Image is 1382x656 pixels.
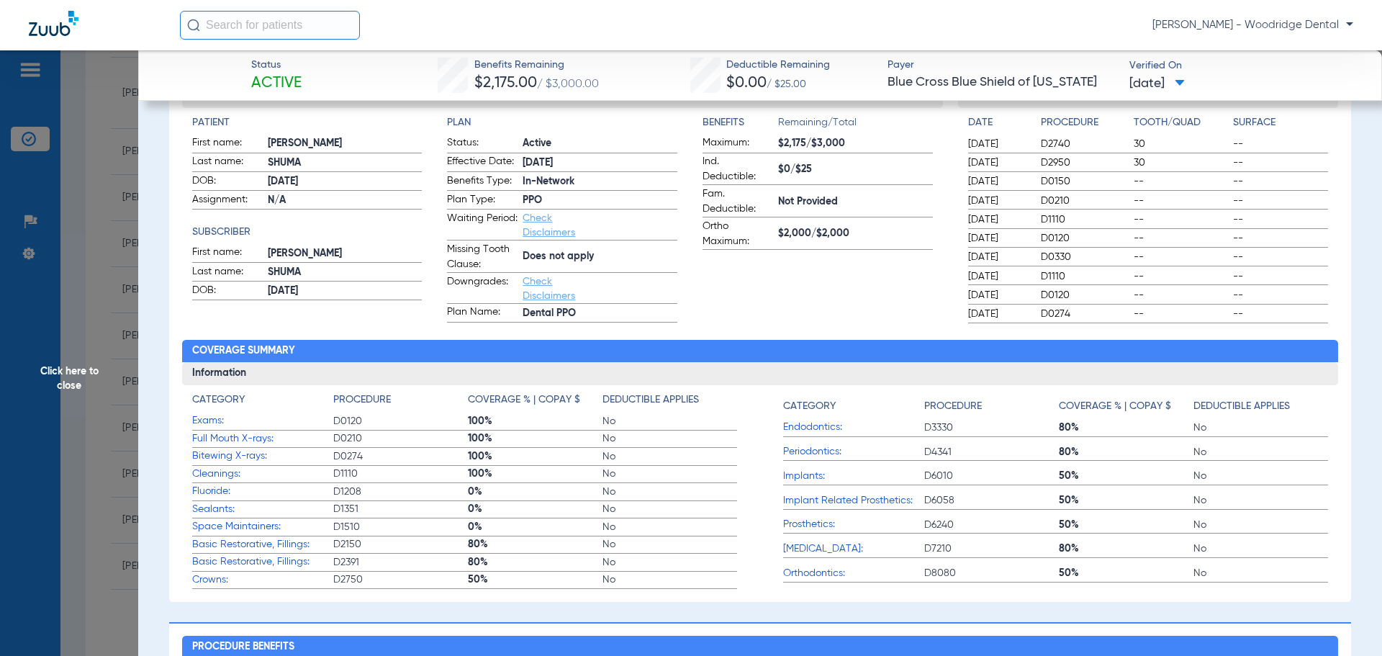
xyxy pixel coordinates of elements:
h4: Procedure [1041,115,1129,130]
span: Prosthetics: [783,517,924,532]
span: -- [1233,288,1328,302]
h4: Coverage % | Copay $ [468,392,580,408]
app-breakdown-title: Deductible Applies [1193,392,1328,419]
span: -- [1233,212,1328,227]
span: Ortho Maximum: [703,219,773,249]
span: Effective Date: [447,154,518,171]
span: Bitewing X-rays: [192,449,333,464]
span: Benefits Remaining [474,58,599,73]
h4: Plan [447,115,677,130]
span: PPO [523,193,677,208]
span: 50% [1059,566,1193,580]
span: D1110 [333,467,468,481]
span: 50% [1059,469,1193,483]
span: [DATE] [968,156,1029,170]
span: Verified On [1129,58,1359,73]
span: [DATE] [268,174,423,189]
span: Full Mouth X-rays: [192,431,333,446]
span: / $25.00 [767,79,806,89]
app-breakdown-title: Category [192,392,333,413]
h4: Category [783,399,836,414]
span: $0.00 [726,76,767,91]
span: -- [1233,231,1328,246]
span: No [1193,566,1328,580]
span: Basic Restorative, Fillings: [192,554,333,570]
img: Zuub Logo [29,11,78,36]
span: Orthodontics: [783,566,924,581]
span: [DATE] [968,269,1029,284]
span: No [602,502,737,516]
span: No [602,485,737,499]
span: D2950 [1041,156,1129,170]
span: [PERSON_NAME] [268,246,423,261]
span: Implant Related Prosthetics: [783,493,924,508]
span: [DATE] [968,307,1029,321]
span: Blue Cross Blue Shield of [US_STATE] [888,73,1117,91]
h4: Deductible Applies [602,392,699,408]
span: Fam. Deductible: [703,187,773,217]
h4: Procedure [333,392,391,408]
h2: Coverage Summary [182,340,1339,363]
span: D1351 [333,502,468,516]
span: [DATE] [1129,75,1185,93]
span: D2150 [333,537,468,552]
span: First name: [192,245,263,262]
span: DOB: [192,283,263,300]
span: D6240 [924,518,1059,532]
span: Downgrades: [447,274,518,303]
span: In-Network [523,174,677,189]
span: D2750 [333,572,468,587]
span: -- [1134,212,1229,227]
span: Plan Name: [447,305,518,322]
span: 50% [468,572,602,587]
span: Maximum: [703,135,773,153]
span: 80% [1059,445,1193,459]
span: -- [1134,250,1229,264]
span: 30 [1134,137,1229,151]
span: Remaining/Total [778,115,933,135]
input: Search for patients [180,11,360,40]
span: First name: [192,135,263,153]
span: -- [1134,307,1229,321]
span: 100% [468,467,602,481]
span: No [1193,542,1328,556]
span: Active [523,136,677,151]
h4: Benefits [703,115,778,130]
span: 50% [1059,493,1193,508]
app-breakdown-title: Procedure [924,392,1059,419]
span: D2740 [1041,137,1129,151]
h3: Information [182,362,1339,385]
span: Benefits Type: [447,174,518,191]
span: 100% [468,414,602,428]
span: 100% [468,449,602,464]
img: Search Icon [187,19,200,32]
span: Assignment: [192,192,263,210]
a: Check Disclaimers [523,213,575,238]
span: -- [1233,194,1328,208]
span: $0/$25 [778,162,933,177]
span: No [602,467,737,481]
span: [DATE] [968,194,1029,208]
app-breakdown-title: Tooth/Quad [1134,115,1229,135]
h4: Subscriber [192,225,423,240]
app-breakdown-title: Procedure [1041,115,1129,135]
app-breakdown-title: Coverage % | Copay $ [468,392,602,413]
span: No [602,537,737,552]
span: SHUMA [268,156,423,171]
h4: Coverage % | Copay $ [1059,399,1171,414]
app-breakdown-title: Benefits [703,115,778,135]
span: No [1193,493,1328,508]
span: D1110 [1041,269,1129,284]
span: 0% [468,502,602,516]
h4: Patient [192,115,423,130]
span: 80% [468,555,602,570]
span: D0150 [1041,174,1129,189]
span: D0210 [1041,194,1129,208]
span: [DATE] [968,250,1029,264]
span: SHUMA [268,265,423,280]
span: Active [251,73,302,94]
span: 0% [468,485,602,499]
span: 80% [1059,542,1193,556]
span: No [1193,518,1328,532]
